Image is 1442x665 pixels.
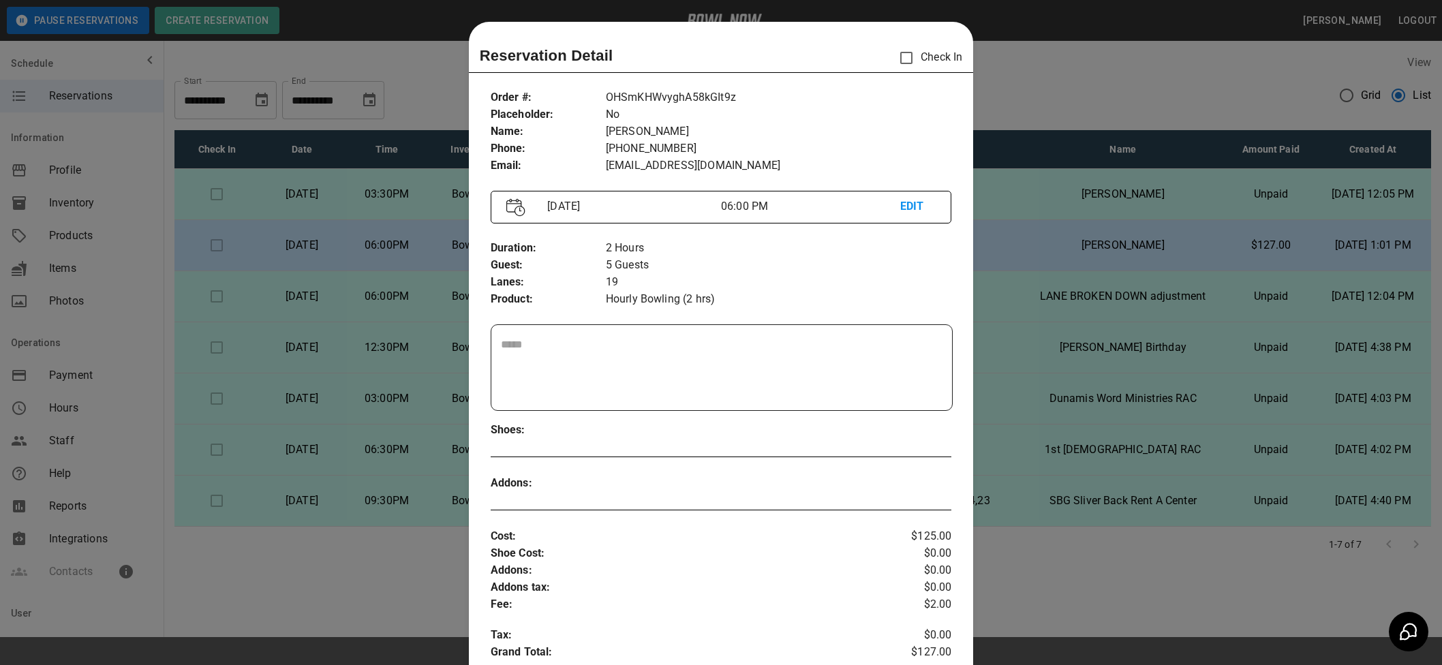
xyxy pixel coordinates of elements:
p: OHSmKHWvyghA58kGIt9z [606,89,951,106]
p: [PERSON_NAME] [606,123,951,140]
p: Phone : [491,140,606,157]
img: Vector [506,198,525,217]
p: $0.00 [875,562,952,579]
p: [PHONE_NUMBER] [606,140,951,157]
p: Duration : [491,240,606,257]
p: $0.00 [875,579,952,596]
p: $0.00 [875,627,952,644]
p: 2 Hours [606,240,951,257]
p: No [606,106,951,123]
p: Hourly Bowling (2 hrs) [606,291,951,308]
p: $2.00 [875,596,952,613]
p: 06:00 PM [721,198,900,215]
p: Shoes : [491,422,606,439]
p: Placeholder : [491,106,606,123]
p: Grand Total : [491,644,875,664]
p: Lanes : [491,274,606,291]
p: 19 [606,274,951,291]
p: Fee : [491,596,875,613]
p: [EMAIL_ADDRESS][DOMAIN_NAME] [606,157,951,174]
p: $127.00 [875,644,952,664]
p: 5 Guests [606,257,951,274]
p: Email : [491,157,606,174]
p: Check In [892,44,962,72]
p: Product : [491,291,606,308]
p: Shoe Cost : [491,545,875,562]
p: $0.00 [875,545,952,562]
p: Addons tax : [491,579,875,596]
p: EDIT [900,198,936,215]
p: [DATE] [542,198,721,215]
p: Cost : [491,528,875,545]
p: $125.00 [875,528,952,545]
p: Name : [491,123,606,140]
p: Addons : [491,562,875,579]
p: Tax : [491,627,875,644]
p: Reservation Detail [480,44,613,67]
p: Guest : [491,257,606,274]
p: Addons : [491,475,606,492]
p: Order # : [491,89,606,106]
